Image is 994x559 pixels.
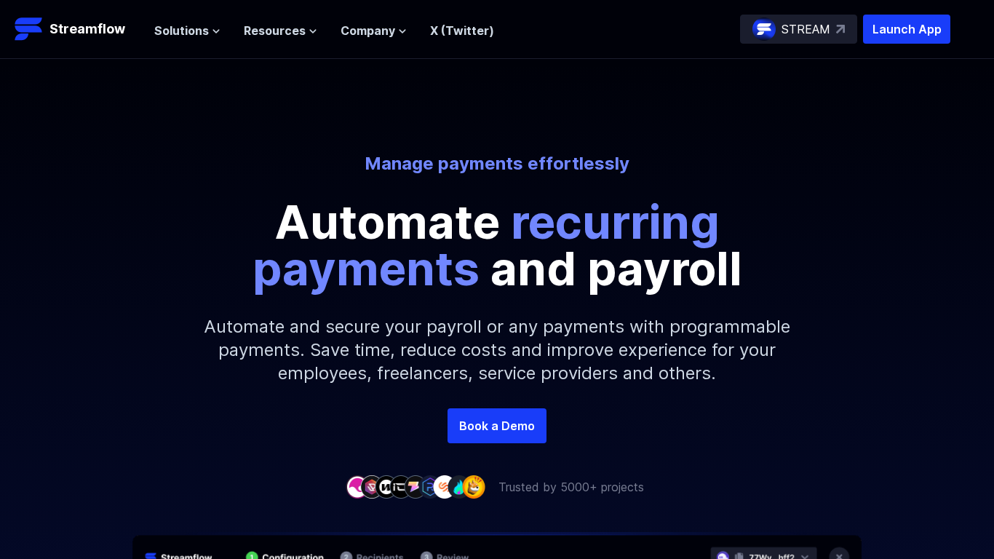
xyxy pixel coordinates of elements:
[752,17,776,41] img: streamflow-logo-circle.png
[244,22,317,39] button: Resources
[49,19,125,39] p: Streamflow
[498,478,644,496] p: Trusted by 5000+ projects
[360,475,383,498] img: company-2
[154,22,220,39] button: Solutions
[244,22,306,39] span: Resources
[418,475,442,498] img: company-6
[782,20,830,38] p: STREAM
[430,23,494,38] a: X (Twitter)
[448,475,471,498] img: company-8
[389,475,413,498] img: company-4
[341,22,407,39] button: Company
[346,475,369,498] img: company-1
[184,292,810,408] p: Automate and secure your payroll or any payments with programmable payments. Save time, reduce co...
[375,475,398,498] img: company-3
[170,199,824,292] p: Automate and payroll
[154,22,209,39] span: Solutions
[15,15,140,44] a: Streamflow
[433,475,456,498] img: company-7
[448,408,546,443] a: Book a Demo
[94,152,900,175] p: Manage payments effortlessly
[253,194,720,296] span: recurring payments
[404,475,427,498] img: company-5
[15,15,44,44] img: Streamflow Logo
[740,15,857,44] a: STREAM
[462,475,485,498] img: company-9
[836,25,845,33] img: top-right-arrow.svg
[863,15,950,44] button: Launch App
[341,22,395,39] span: Company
